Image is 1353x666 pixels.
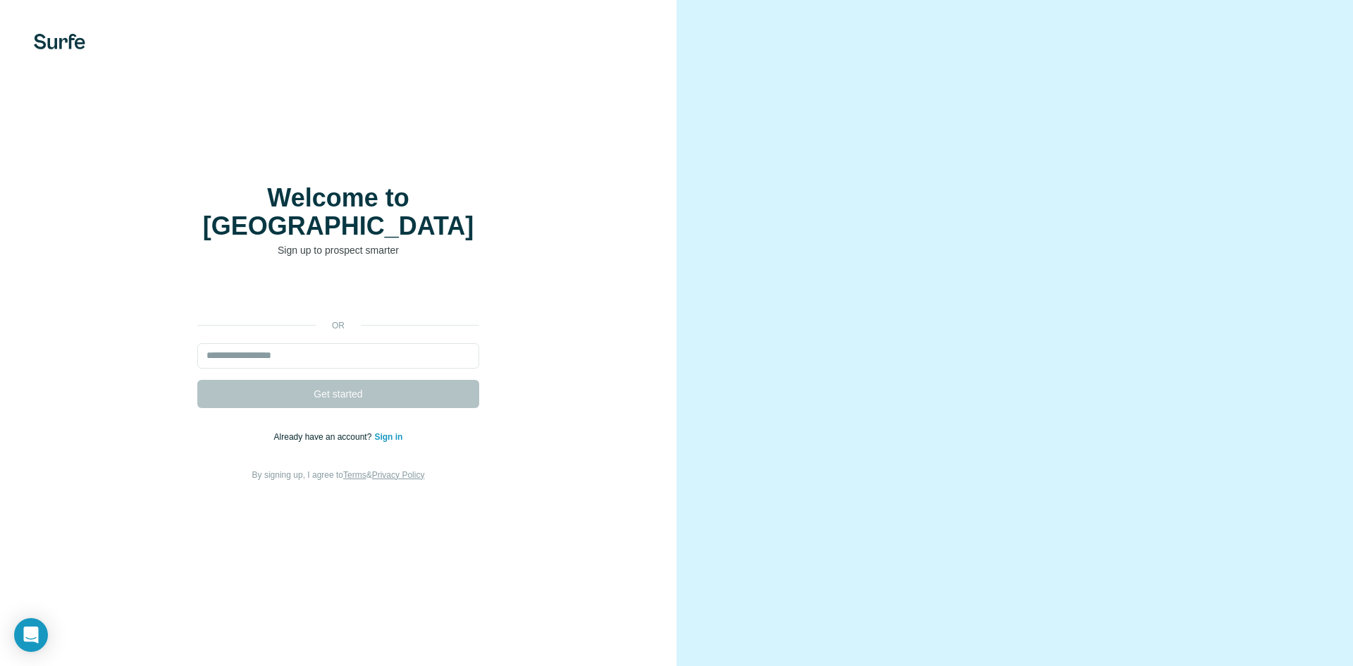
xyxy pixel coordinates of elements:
[274,432,375,442] span: Already have an account?
[14,618,48,652] div: Open Intercom Messenger
[374,432,402,442] a: Sign in
[343,470,366,480] a: Terms
[197,184,479,240] h1: Welcome to [GEOGRAPHIC_DATA]
[252,470,425,480] span: By signing up, I agree to &
[34,34,85,49] img: Surfe's logo
[190,278,486,309] iframe: Sign in with Google Button
[372,470,425,480] a: Privacy Policy
[197,243,479,257] p: Sign up to prospect smarter
[316,319,361,332] p: or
